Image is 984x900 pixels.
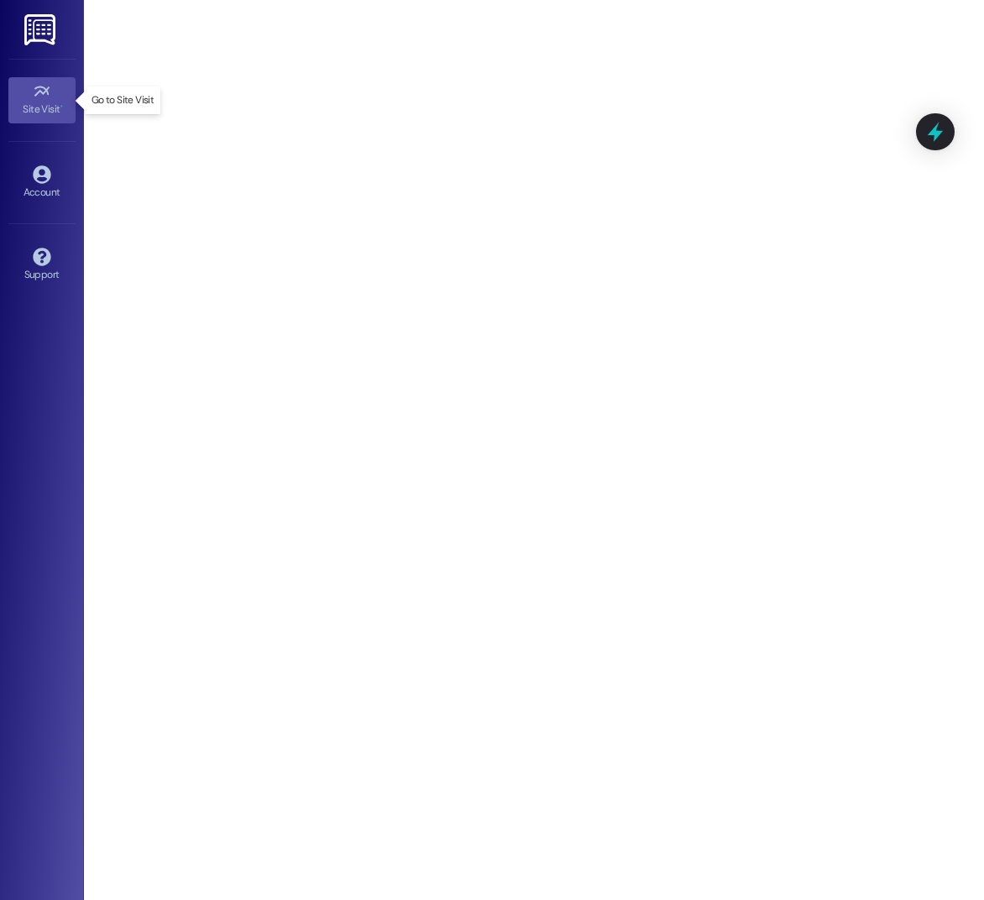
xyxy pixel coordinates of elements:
[8,160,76,206] a: Account
[8,77,76,123] a: Site Visit •
[8,243,76,288] a: Support
[24,14,59,45] img: ResiDesk Logo
[60,101,63,112] span: •
[92,93,154,107] p: Go to Site Visit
